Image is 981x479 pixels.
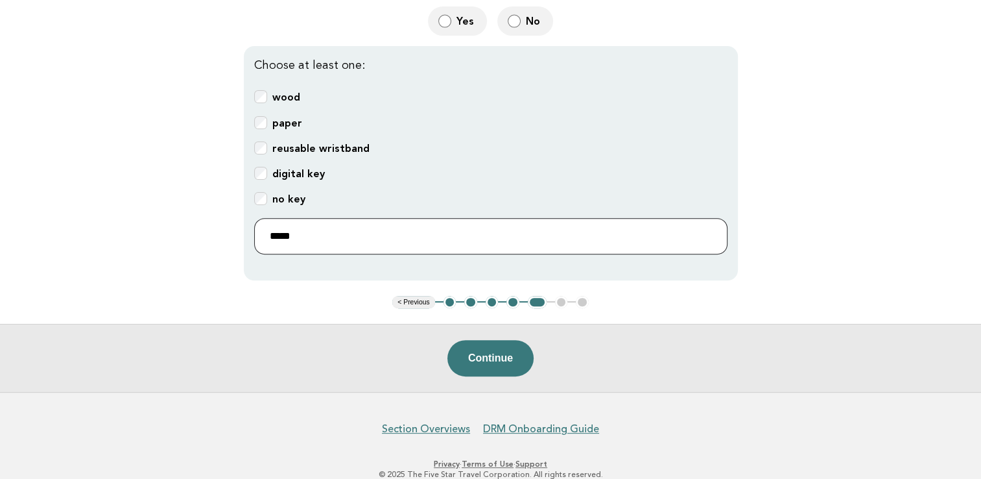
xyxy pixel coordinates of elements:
a: Terms of Use [462,460,514,469]
span: No [526,14,543,28]
button: Continue [447,340,534,376]
input: Yes [438,14,451,28]
button: 3 [486,296,499,309]
button: 1 [443,296,456,309]
button: < Previous [392,296,434,309]
span: Yes [456,14,477,28]
button: 5 [528,296,547,309]
a: Support [515,460,547,469]
b: digital key [272,167,325,180]
button: 2 [464,296,477,309]
b: wood [272,91,300,103]
a: Privacy [434,460,460,469]
button: 4 [506,296,519,309]
a: DRM Onboarding Guide [483,423,599,436]
a: Section Overviews [382,423,470,436]
p: Choose at least one: [254,56,727,75]
b: paper [272,117,302,129]
b: no key [272,193,305,205]
b: reusable wristband [272,142,370,154]
input: No [508,14,521,28]
p: · · [94,459,888,469]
